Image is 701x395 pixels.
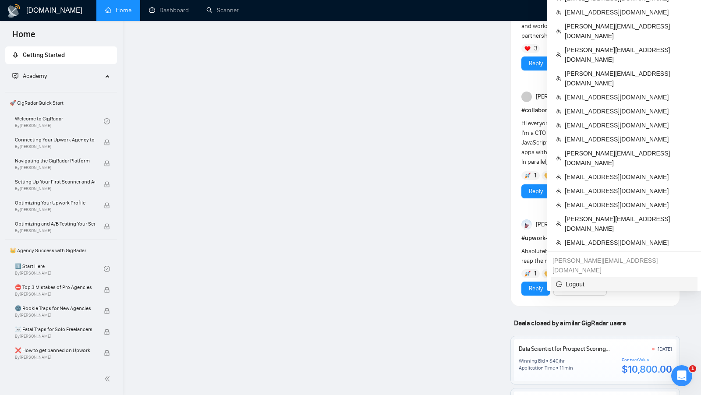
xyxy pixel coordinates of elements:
div: $ [549,357,552,364]
span: [PERSON_NAME][EMAIL_ADDRESS][DOMAIN_NAME] [565,148,692,168]
span: By [PERSON_NAME] [15,355,95,360]
iframe: Intercom live chat [671,365,692,386]
span: By [PERSON_NAME] [15,313,95,318]
span: Academy [12,72,47,80]
span: Optimizing Your Upwork Profile [15,198,95,207]
span: By [PERSON_NAME] [15,228,95,233]
span: Setting Up Your First Scanner and Auto-Bidder [15,177,95,186]
span: ❌ How to get banned on Upwork [15,346,95,355]
span: lock [104,287,110,293]
div: Winning Bid [519,357,545,364]
span: By [PERSON_NAME] [15,292,95,297]
span: lock [104,202,110,208]
span: [PERSON_NAME][EMAIL_ADDRESS][DOMAIN_NAME] [565,214,692,233]
div: 11 min [559,364,573,371]
a: Reply [529,284,543,293]
span: team [556,95,561,100]
span: Absolutely! Like any other tool, the early adopters will reap the most benefits [521,247,660,265]
div: viktor@gigradar.io [547,254,701,277]
span: lock [104,350,110,356]
img: logo [7,4,21,18]
span: fund-projection-screen [12,73,18,79]
a: dashboardDashboard [149,7,189,14]
span: lock [104,160,110,166]
span: Deals closed by similar GigRadar users [510,315,629,331]
button: Reply [521,184,550,198]
div: Contract Value [622,357,672,363]
img: 🚀 [524,271,531,277]
h1: # collaboration [521,106,669,115]
span: lock [104,308,110,314]
span: team [556,155,561,161]
span: lock [104,139,110,145]
span: [EMAIL_ADDRESS][DOMAIN_NAME] [565,92,692,102]
a: Data Scientist for Prospect Scoring System Development [519,345,662,353]
a: Welcome to GigRadarBy[PERSON_NAME] [15,112,104,131]
span: lock [104,329,110,335]
span: By [PERSON_NAME] [15,207,95,212]
span: team [556,10,561,15]
span: 1 [689,365,696,372]
span: team [556,240,561,245]
span: [PERSON_NAME][EMAIL_ADDRESS][DOMAIN_NAME] [565,21,692,41]
span: [EMAIL_ADDRESS][DOMAIN_NAME] [565,134,692,144]
span: [EMAIL_ADDRESS][DOMAIN_NAME] [565,106,692,116]
span: team [556,137,561,142]
span: 1 [534,269,536,278]
h1: # upwork-talks [521,233,669,243]
span: [EMAIL_ADDRESS][DOMAIN_NAME] [565,120,692,130]
button: Reply [521,282,550,296]
span: 3 [534,44,538,53]
span: [PERSON_NAME] [536,92,579,102]
div: /hr [559,357,565,364]
li: Getting Started [5,46,117,64]
a: See the details [561,284,599,293]
a: Reply [529,187,543,196]
span: 🚀 GigRadar Quick Start [6,94,116,112]
span: team [556,188,561,194]
span: team [556,52,561,57]
span: By [PERSON_NAME] [15,165,95,170]
span: Connecting Your Upwork Agency to GigRadar [15,135,95,144]
img: Anisuzzaman Khan [521,219,532,230]
span: Logout [556,279,692,289]
a: homeHome [105,7,131,14]
span: Getting Started [23,51,65,59]
img: ❤️ [524,46,531,52]
span: [EMAIL_ADDRESS][DOMAIN_NAME] [565,186,692,196]
span: [EMAIL_ADDRESS][DOMAIN_NAME] [565,200,692,210]
span: double-left [104,374,113,383]
span: Navigating the GigRadar Platform [15,156,95,165]
span: team [556,174,561,180]
img: 🚀 [524,173,531,179]
div: [DATE] [658,346,672,353]
button: Reply [521,56,550,71]
span: By [PERSON_NAME] [15,186,95,191]
span: By [PERSON_NAME] [15,334,95,339]
span: [EMAIL_ADDRESS][DOMAIN_NAME] [565,172,692,182]
span: team [556,76,561,81]
span: [PERSON_NAME] [536,220,579,229]
a: searchScanner [206,7,239,14]
span: Hi everyone! I’m a CTO in a small agency, specialising in the JavaScript stack: mobile apps with ... [521,120,660,166]
span: check-circle [104,118,110,124]
span: [PERSON_NAME][EMAIL_ADDRESS][DOMAIN_NAME] [565,69,692,88]
span: 👑 Agency Success with GigRadar [6,242,116,259]
span: lock [104,181,110,187]
span: By [PERSON_NAME] [15,144,95,149]
span: team [556,202,561,208]
span: team [556,109,561,114]
a: 1️⃣ Start HereBy[PERSON_NAME] [15,259,104,279]
span: Optimizing and A/B Testing Your Scanner for Better Results [15,219,95,228]
span: check-circle [104,266,110,272]
span: team [556,28,561,34]
span: team [556,221,561,226]
a: Reply [529,59,543,68]
span: ⛔ Top 3 Mistakes of Pro Agencies [15,283,95,292]
span: [EMAIL_ADDRESS][DOMAIN_NAME] [565,238,692,247]
div: Application Time [519,364,555,371]
span: ☠️ Fatal Traps for Solo Freelancers [15,325,95,334]
span: team [556,123,561,128]
span: lock [104,223,110,229]
span: 1 [534,171,536,180]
